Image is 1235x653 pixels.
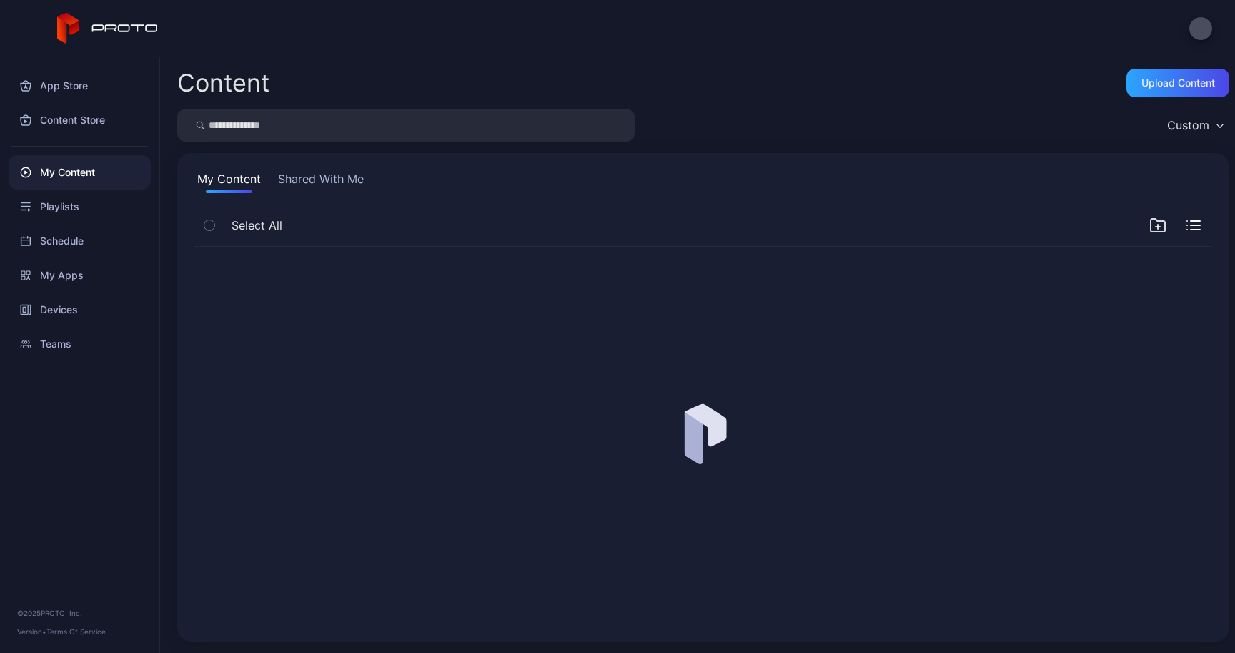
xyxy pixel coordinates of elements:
[9,69,151,103] a: App Store
[9,293,151,327] a: Devices
[17,627,46,636] span: Version •
[1160,109,1229,142] button: Custom
[177,71,269,95] div: Content
[9,327,151,361] a: Teams
[1126,69,1229,97] button: Upload Content
[9,224,151,258] a: Schedule
[1141,77,1215,89] div: Upload Content
[9,155,151,190] a: My Content
[46,627,106,636] a: Terms Of Service
[194,170,264,193] button: My Content
[275,170,367,193] button: Shared With Me
[9,190,151,224] a: Playlists
[232,217,282,234] span: Select All
[9,103,151,137] a: Content Store
[9,258,151,293] a: My Apps
[17,607,142,619] div: © 2025 PROTO, Inc.
[1167,118,1209,132] div: Custom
